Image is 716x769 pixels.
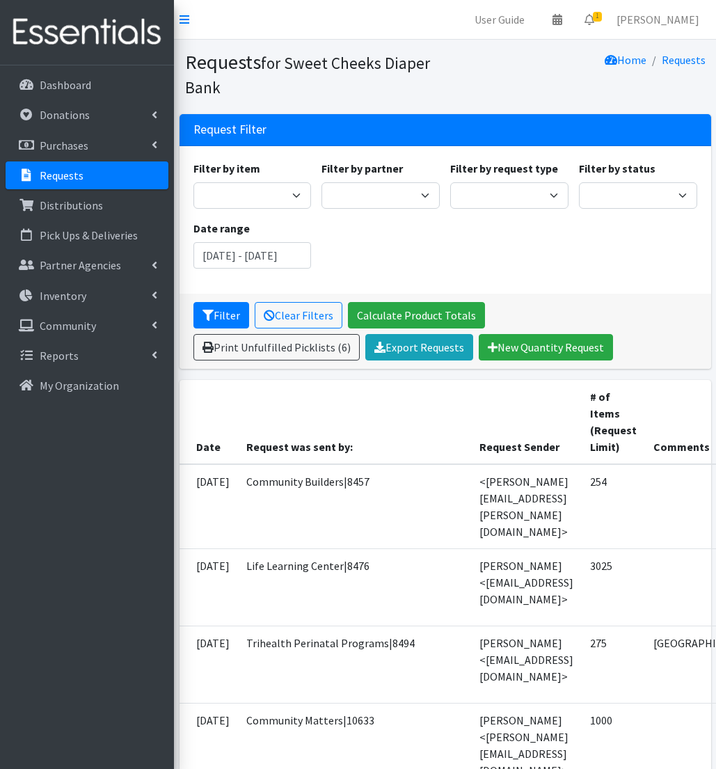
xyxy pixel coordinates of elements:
a: [PERSON_NAME] [605,6,710,33]
th: Date [180,380,238,464]
a: Distributions [6,191,168,219]
p: Partner Agencies [40,258,121,272]
td: Trihealth Perinatal Programs|8494 [238,626,471,704]
a: Purchases [6,132,168,159]
a: My Organization [6,372,168,399]
td: Community Builders|8457 [238,464,471,549]
a: User Guide [463,6,536,33]
td: Life Learning Center|8476 [238,549,471,626]
td: [DATE] [180,626,238,704]
p: Distributions [40,198,103,212]
a: Dashboard [6,71,168,99]
td: <[PERSON_NAME][EMAIL_ADDRESS][PERSON_NAME][DOMAIN_NAME]> [471,464,582,549]
img: HumanEssentials [6,9,168,56]
td: [DATE] [180,464,238,549]
a: 1 [573,6,605,33]
p: Pick Ups & Deliveries [40,228,138,242]
p: Requests [40,168,83,182]
p: Reports [40,349,79,363]
a: Export Requests [365,334,473,360]
a: Requests [662,53,706,67]
td: [DATE] [180,549,238,626]
a: Reports [6,342,168,370]
a: Calculate Product Totals [348,302,485,328]
p: Purchases [40,138,88,152]
label: Filter by status [579,160,655,177]
th: Request was sent by: [238,380,471,464]
a: Home [605,53,646,67]
a: Inventory [6,282,168,310]
label: Date range [193,220,250,237]
a: Community [6,312,168,340]
td: [PERSON_NAME] <[EMAIL_ADDRESS][DOMAIN_NAME]> [471,626,582,704]
a: Partner Agencies [6,251,168,279]
p: My Organization [40,379,119,393]
a: Pick Ups & Deliveries [6,221,168,249]
a: Print Unfulfilled Picklists (6) [193,334,360,360]
th: Request Sender [471,380,582,464]
label: Filter by item [193,160,260,177]
h1: Requests [185,50,440,98]
td: 3025 [582,549,645,626]
p: Community [40,319,96,333]
td: 254 [582,464,645,549]
label: Filter by partner [321,160,403,177]
small: for Sweet Cheeks Diaper Bank [185,53,430,97]
h3: Request Filter [193,122,266,137]
p: Donations [40,108,90,122]
a: Donations [6,101,168,129]
th: # of Items (Request Limit) [582,380,645,464]
td: 275 [582,626,645,704]
td: [PERSON_NAME] <[EMAIL_ADDRESS][DOMAIN_NAME]> [471,549,582,626]
a: Requests [6,161,168,189]
input: January 1, 2011 - December 31, 2011 [193,242,312,269]
p: Dashboard [40,78,91,92]
button: Filter [193,302,249,328]
label: Filter by request type [450,160,558,177]
span: 1 [593,12,602,22]
a: New Quantity Request [479,334,613,360]
p: Inventory [40,289,86,303]
a: Clear Filters [255,302,342,328]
